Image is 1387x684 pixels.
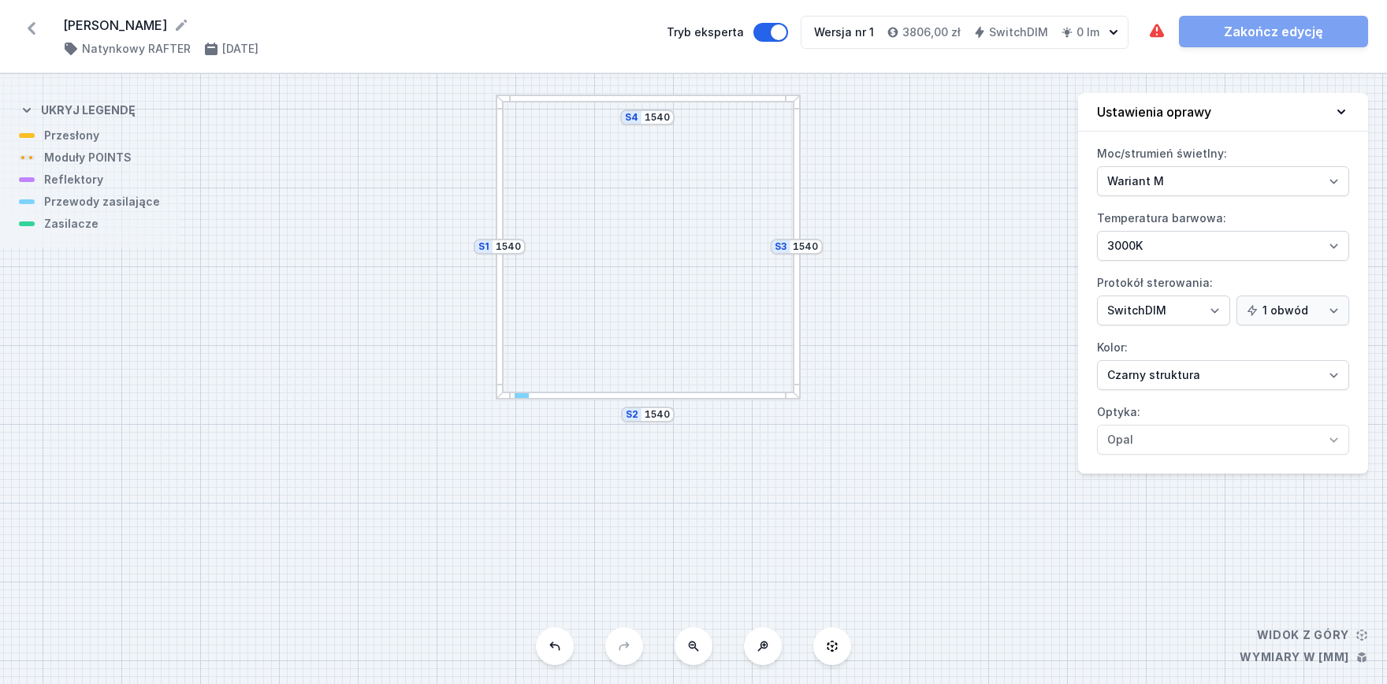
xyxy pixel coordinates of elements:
[496,240,521,253] input: Wymiar [mm]
[645,408,670,421] input: Wymiar [mm]
[1097,166,1349,196] select: Moc/strumień świetlny:
[1097,270,1349,325] label: Protokół sterowania:
[1077,24,1099,40] h4: 0 lm
[1078,93,1368,132] button: Ustawienia oprawy
[989,24,1048,40] h4: SwitchDIM
[82,41,191,57] h4: Natynkowy RAFTER
[753,23,788,42] button: Tryb eksperta
[645,111,670,124] input: Wymiar [mm]
[1097,231,1349,261] select: Temperatura barwowa:
[1097,425,1349,455] select: Optyka:
[667,23,788,42] label: Tryb eksperta
[801,16,1129,49] button: Wersja nr 13806,00 złSwitchDIM0 lm
[793,240,818,253] input: Wymiar [mm]
[1097,296,1230,325] select: Protokół sterowania:
[19,90,136,128] button: Ukryj legendę
[1097,400,1349,455] label: Optyka:
[1236,296,1349,325] select: Protokół sterowania:
[1097,141,1349,196] label: Moc/strumień świetlny:
[1097,206,1349,261] label: Temperatura barwowa:
[173,17,189,33] button: Edytuj nazwę projektu
[1097,360,1349,390] select: Kolor:
[222,41,258,57] h4: [DATE]
[41,102,136,118] h4: Ukryj legendę
[1097,335,1349,390] label: Kolor:
[814,24,874,40] div: Wersja nr 1
[63,16,648,35] form: [PERSON_NAME]
[1097,102,1211,121] h4: Ustawienia oprawy
[902,24,961,40] h4: 3806,00 zł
